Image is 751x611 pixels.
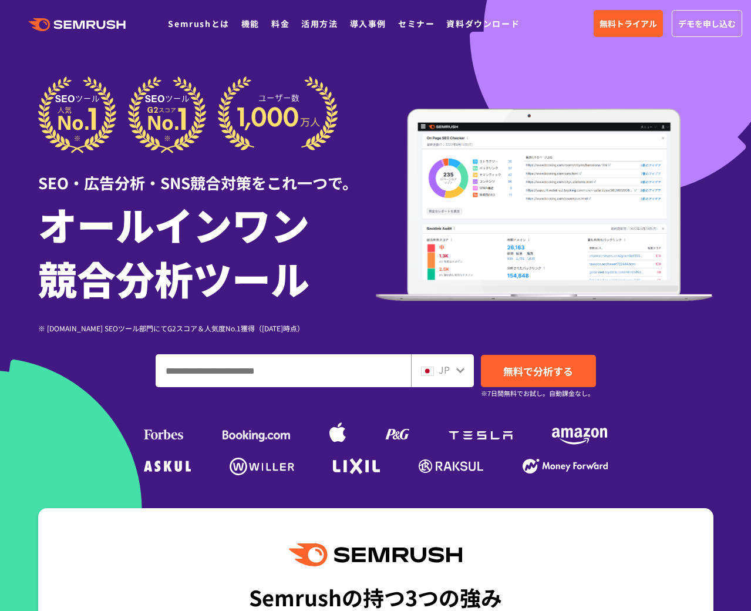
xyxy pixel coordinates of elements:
[446,18,520,29] a: 資料ダウンロード
[672,10,742,37] a: デモを申し込む
[678,17,736,30] span: デモを申し込む
[38,197,376,305] h1: オールインワン 競合分析ツール
[271,18,289,29] a: 料金
[481,388,594,399] small: ※7日間無料でお試し。自動課金なし。
[38,153,376,194] div: SEO・広告分析・SNS競合対策をこれ一つで。
[156,355,410,387] input: ドメイン、キーワードまたはURLを入力してください
[600,17,657,30] span: 無料トライアル
[398,18,435,29] a: セミナー
[481,355,596,387] a: 無料で分析する
[350,18,386,29] a: 導入事例
[503,364,573,378] span: 無料で分析する
[439,362,450,377] span: JP
[301,18,338,29] a: 活用方法
[168,18,229,29] a: Semrushとは
[38,323,376,334] div: ※ [DOMAIN_NAME] SEOツール部門にてG2スコア＆人気度No.1獲得（[DATE]時点）
[594,10,663,37] a: 無料トライアル
[289,543,462,566] img: Semrush
[241,18,260,29] a: 機能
